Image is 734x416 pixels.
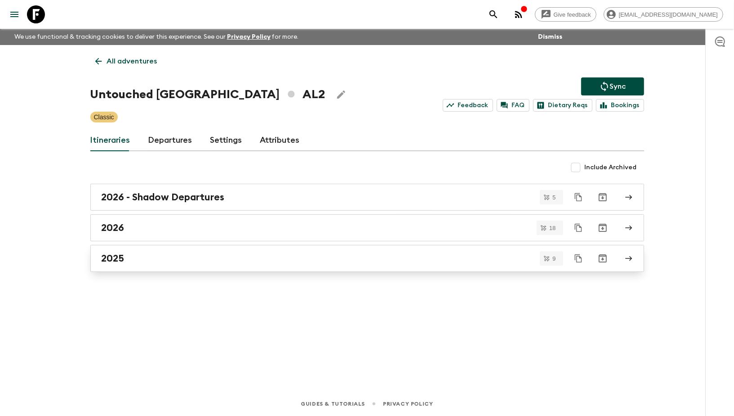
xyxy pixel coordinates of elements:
a: All adventures [90,52,162,70]
button: Edit Adventure Title [332,86,350,104]
span: Give feedback [549,11,596,18]
p: Sync [610,81,626,92]
h2: 2026 [102,222,125,234]
a: Give feedback [535,7,596,22]
span: 5 [547,194,561,200]
button: Sync adventure departures to the booking engine [581,77,644,95]
a: Feedback [443,99,493,112]
button: Archive [594,188,612,206]
a: Itineraries [90,130,130,151]
a: FAQ [497,99,529,112]
a: Departures [148,130,192,151]
p: We use functional & tracking cookies to deliver this experience. See our for more. [11,29,302,45]
button: Dismiss [536,31,565,43]
a: Settings [210,130,242,151]
h1: Untouched [GEOGRAPHIC_DATA] AL2 [90,86,325,104]
a: Guides & Tutorials [301,399,365,409]
span: Include Archived [585,163,637,172]
span: 9 [547,256,561,262]
button: Archive [594,249,612,267]
button: Duplicate [570,250,587,267]
span: 18 [544,225,561,231]
a: Privacy Policy [227,34,271,40]
button: Duplicate [570,189,587,205]
button: Duplicate [570,220,587,236]
a: Attributes [260,130,300,151]
a: 2026 [90,214,644,241]
button: menu [5,5,23,23]
button: Archive [594,219,612,237]
a: Bookings [596,99,644,112]
p: All adventures [107,56,157,67]
a: Privacy Policy [383,399,433,409]
a: 2025 [90,245,644,272]
h2: 2026 - Shadow Departures [102,191,225,203]
button: search adventures [485,5,503,23]
a: 2026 - Shadow Departures [90,184,644,211]
span: [EMAIL_ADDRESS][DOMAIN_NAME] [614,11,723,18]
a: Dietary Reqs [533,99,592,112]
p: Classic [94,113,114,122]
h2: 2025 [102,253,125,264]
div: [EMAIL_ADDRESS][DOMAIN_NAME] [604,7,723,22]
